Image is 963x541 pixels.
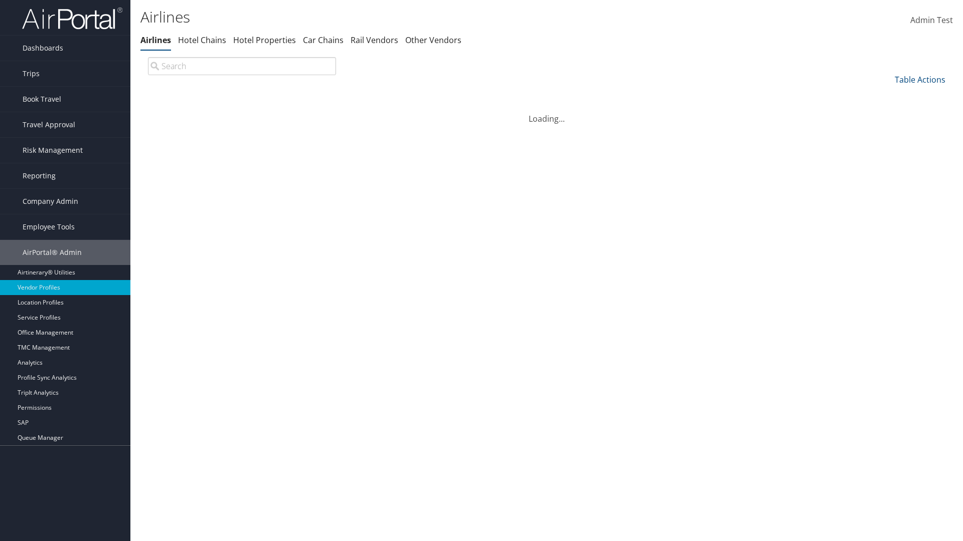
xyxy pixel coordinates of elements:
img: airportal-logo.png [22,7,122,30]
span: Dashboards [23,36,63,61]
div: Loading... [140,101,953,125]
a: Hotel Properties [233,35,296,46]
a: Car Chains [303,35,344,46]
span: Travel Approval [23,112,75,137]
input: Search [148,57,336,75]
a: Hotel Chains [178,35,226,46]
span: Admin Test [910,15,953,26]
span: Company Admin [23,189,78,214]
a: Airlines [140,35,171,46]
h1: Airlines [140,7,682,28]
span: Book Travel [23,87,61,112]
a: Table Actions [895,74,945,85]
a: Other Vendors [405,35,461,46]
span: AirPortal® Admin [23,240,82,265]
span: Reporting [23,163,56,188]
a: Rail Vendors [351,35,398,46]
span: Risk Management [23,138,83,163]
a: Admin Test [910,5,953,36]
span: Employee Tools [23,214,75,239]
span: Trips [23,61,40,86]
